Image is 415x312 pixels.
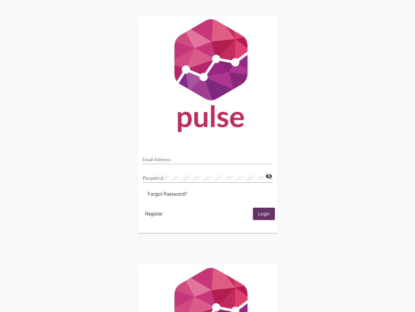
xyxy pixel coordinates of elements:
button: Forgot Password? [143,188,192,200]
span: Register [145,211,163,217]
button: Register [140,208,168,220]
mat-icon: visibility_off [266,173,272,180]
span: Forgot Password? [148,191,187,197]
img: Pulse For Good Logo [137,16,278,138]
button: Login [253,208,275,220]
span: Login [258,211,270,217]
